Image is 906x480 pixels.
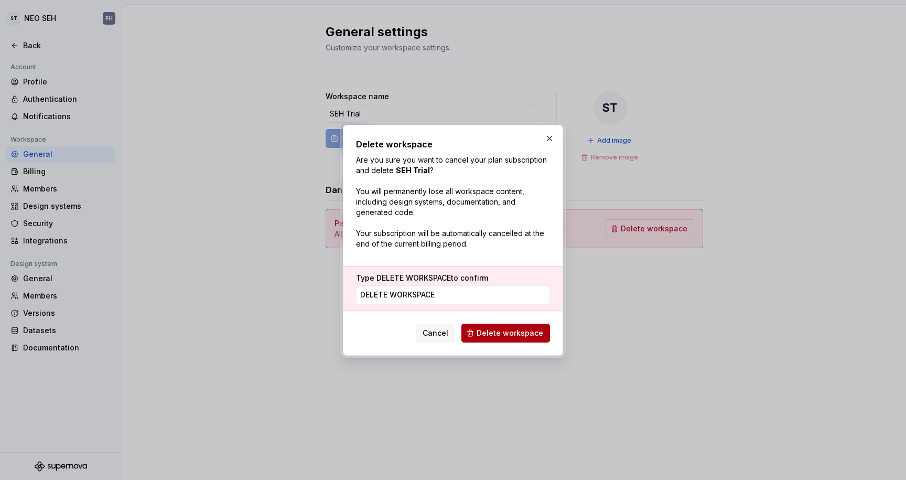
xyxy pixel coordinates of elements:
[356,138,550,151] h2: Delete workspace
[423,328,448,338] span: Cancel
[477,328,543,338] span: Delete workspace
[356,155,550,249] p: Are you sure you want to cancel your plan subscription and delete ? You will permanently lose all...
[376,273,451,282] span: DELETE WORKSPACE
[356,273,488,283] label: Type to confirm
[356,285,550,304] input: DELETE WORKSPACE
[461,324,550,343] button: Delete workspace
[416,324,455,343] button: Cancel
[396,166,430,175] strong: SEH Trial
